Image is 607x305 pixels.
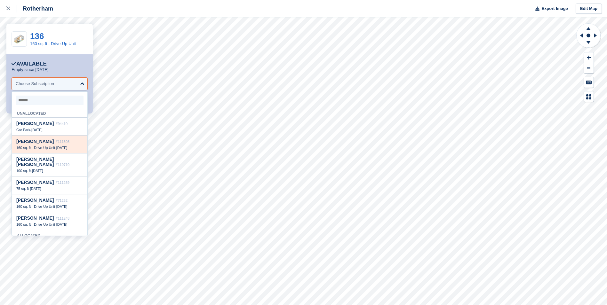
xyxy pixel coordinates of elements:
[12,108,87,118] div: Unallocated
[56,140,69,144] span: #111303
[584,91,594,102] button: Map Legend
[16,186,83,191] div: -
[16,204,83,209] div: -
[30,41,76,46] a: 160 sq. ft - Drive-Up Unit
[12,230,87,240] div: Allocated
[12,67,48,72] p: Empty since [DATE]
[584,63,594,74] button: Zoom Out
[56,223,68,226] span: [DATE]
[16,222,83,227] div: -
[17,5,53,12] div: Rotherham
[16,169,31,173] span: 100 sq. ft
[584,77,594,88] button: Keyboard Shortcuts
[16,128,30,132] span: Car Park
[56,146,68,150] span: [DATE]
[16,215,54,221] span: [PERSON_NAME]
[531,4,568,14] button: Export Image
[16,157,54,167] span: [PERSON_NAME] [PERSON_NAME]
[16,223,55,226] span: 160 sq. ft - Drive-Up Unit
[16,121,54,126] span: [PERSON_NAME]
[16,187,29,191] span: 75 sq. ft
[56,199,68,202] span: #71252
[16,198,54,203] span: [PERSON_NAME]
[16,205,55,208] span: 160 sq. ft - Drive-Up Unit
[56,205,68,208] span: [DATE]
[16,81,54,87] div: Choose Subscription
[56,216,69,220] span: #111248
[584,52,594,63] button: Zoom In
[56,181,69,184] span: #111259
[16,146,55,150] span: 160 sq. ft - Drive-Up Unit
[16,128,83,132] div: -
[16,168,83,173] div: -
[56,163,69,167] span: #110710
[12,34,27,44] img: SCA-160sqft.jpg
[31,128,43,132] span: [DATE]
[541,5,568,12] span: Export Image
[16,139,54,144] span: [PERSON_NAME]
[32,169,43,173] span: [DATE]
[12,61,47,67] div: Available
[576,4,602,14] a: Edit Map
[16,145,83,150] div: -
[30,31,44,41] a: 136
[30,187,41,191] span: [DATE]
[56,122,68,126] span: #94410
[16,180,54,185] span: [PERSON_NAME]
